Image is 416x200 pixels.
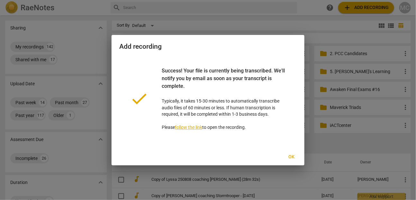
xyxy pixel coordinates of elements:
[162,67,286,131] p: Typically, it takes 15-30 minutes to automatically transcribe audio files of 60 minutes or less. ...
[175,125,202,130] a: follow the link
[162,67,286,98] div: Success! Your file is currently being transcribed. We'll notify you by email as soon as your tran...
[286,154,297,160] span: Ok
[119,43,297,51] h2: Add recording
[281,151,302,163] button: Ok
[130,89,149,108] span: done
